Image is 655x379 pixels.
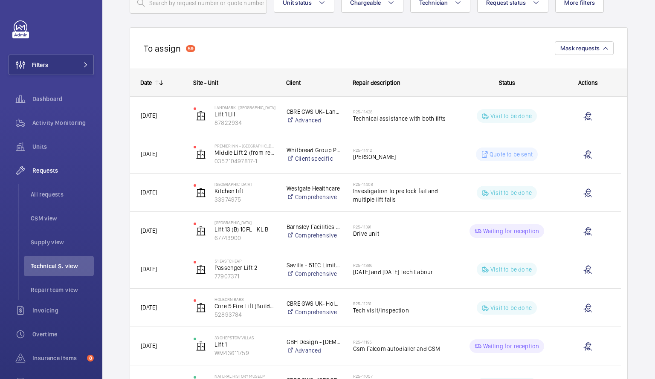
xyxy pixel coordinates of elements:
button: Mask requests [555,41,614,55]
img: elevator.svg [196,303,206,313]
span: Actions [578,79,598,86]
img: elevator.svg [196,149,206,159]
p: 33 Chepstow Villas [214,335,275,340]
p: WM43611759 [214,349,275,357]
p: [GEOGRAPHIC_DATA] [214,220,275,225]
img: elevator.svg [196,264,206,275]
span: Filters [32,61,48,69]
img: elevator.svg [196,341,206,351]
span: Activity Monitoring [32,119,94,127]
span: [DATE] [141,189,157,196]
p: Visit to be done [490,265,532,274]
a: Advanced [287,116,342,124]
div: 59 [186,45,195,52]
p: 51 Eastcheap [214,258,275,263]
p: [GEOGRAPHIC_DATA] [214,182,275,187]
p: CBRE GWS UK- Landmark [GEOGRAPHIC_DATA] [287,107,342,116]
img: elevator.svg [196,111,206,121]
p: Visit to be done [490,112,532,120]
span: Status [499,79,515,86]
p: Waiting for reception [483,342,539,350]
span: [DATE] [141,112,157,119]
span: Units [32,142,94,151]
p: Lift 13 (B) 10FL - KL B [214,225,275,234]
span: Supply view [31,238,94,246]
h2: R25-11412 [353,148,448,153]
h2: R25-11231 [353,301,448,306]
h2: R25-11057 [353,373,448,379]
span: [DATE] [141,227,157,234]
p: Westgate Healthcare [287,184,342,193]
span: 8 [87,355,94,362]
p: Landmark- [GEOGRAPHIC_DATA] [214,105,275,110]
span: Technical S. view [31,262,94,270]
span: Dashboard [32,95,94,103]
p: 52893784 [214,310,275,319]
button: Filters [9,55,94,75]
img: elevator.svg [196,188,206,198]
span: Repair team view [31,286,94,294]
p: Core 5 Fire Lift (Building 2) 6FL [214,302,275,310]
a: Comprehensive [287,308,342,316]
span: [DATE] [141,342,157,349]
h2: R25-11391 [353,224,448,229]
h2: R25-11408 [353,182,448,187]
a: Comprehensive [287,231,342,240]
span: Invoicing [32,306,94,315]
span: [DATE] [141,266,157,272]
p: Visit to be done [490,188,532,197]
span: [DATE] [141,304,157,311]
p: Quote to be sent [490,150,533,159]
span: Mask requests [560,45,600,52]
a: Comprehensive [287,193,342,201]
p: Whitbread Group PLC [287,146,342,154]
span: Gsm Falcom autodialler and GSM [353,344,448,353]
p: CBRE GWS UK- Holborn Bars [287,299,342,308]
p: 87822934 [214,119,275,127]
span: [DATE] and [DATE] Tech Labour [353,268,448,276]
span: Technical assistance with both lifts [353,114,448,123]
p: 77907371 [214,272,275,281]
img: elevator.svg [196,226,206,236]
a: Comprehensive [287,269,342,278]
p: 67743900 [214,234,275,242]
p: GBH Design - [DEMOGRAPHIC_DATA][PERSON_NAME] [287,338,342,346]
p: Kitchen lift [214,187,275,195]
p: Passenger Lift 2 [214,263,275,272]
span: Investigation to pre lock fail and multiple lift fails [353,187,448,204]
span: [DATE] [141,150,157,157]
p: Middle Lift 2 (from reception) [214,148,275,157]
span: Insurance items [32,354,84,362]
span: Tech visit/inspection [353,306,448,315]
p: Holborn Bars [214,297,275,302]
span: CSM view [31,214,94,223]
h2: R25-11428 [353,109,448,114]
h2: To assign [144,43,181,54]
span: Requests [32,166,94,175]
p: Visit to be done [490,304,532,312]
div: Date [140,79,152,86]
p: Lift 1 LH [214,110,275,119]
p: Waiting for reception [483,227,539,235]
span: Site - Unit [193,79,218,86]
a: Client specific [287,154,342,163]
h2: R25-11195 [353,339,448,344]
a: Advanced [287,346,342,355]
p: Barnsley Facilities Services- [GEOGRAPHIC_DATA] [287,223,342,231]
span: All requests [31,190,94,199]
p: Savills - 51EC Limited [287,261,342,269]
span: Overtime [32,330,94,338]
p: Natural History Museum [214,373,275,379]
p: Lift 1 [214,340,275,349]
span: Client [286,79,301,86]
p: 33974975 [214,195,275,204]
p: Premier Inn - [GEOGRAPHIC_DATA] [214,143,275,148]
span: Drive unit [353,229,448,238]
span: Repair description [353,79,400,86]
span: [PERSON_NAME] [353,153,448,161]
h2: R25-11386 [353,263,448,268]
p: 035210497817-1 [214,157,275,165]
